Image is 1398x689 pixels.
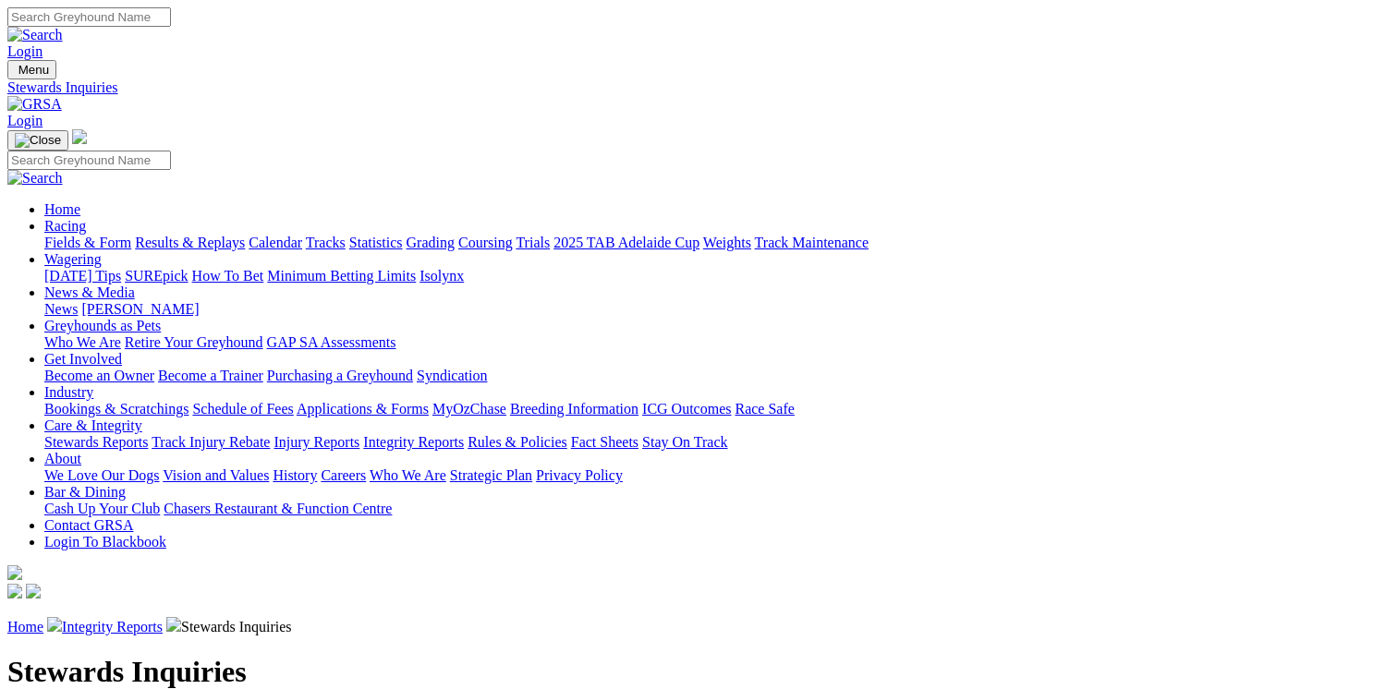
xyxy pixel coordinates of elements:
[158,368,263,383] a: Become a Trainer
[26,584,41,598] img: twitter.svg
[571,434,638,450] a: Fact Sheets
[7,7,171,27] input: Search
[44,501,160,516] a: Cash Up Your Club
[163,467,269,483] a: Vision and Values
[192,401,293,417] a: Schedule of Fees
[267,334,396,350] a: GAP SA Assessments
[44,235,1391,251] div: Racing
[536,467,623,483] a: Privacy Policy
[349,235,403,250] a: Statistics
[44,368,1391,384] div: Get Involved
[44,268,1391,284] div: Wagering
[516,235,550,250] a: Trials
[44,401,188,417] a: Bookings & Scratchings
[44,251,102,267] a: Wagering
[44,484,126,500] a: Bar & Dining
[125,334,263,350] a: Retire Your Greyhound
[7,565,22,580] img: logo-grsa-white.png
[44,334,121,350] a: Who We Are
[7,170,63,187] img: Search
[642,401,731,417] a: ICG Outcomes
[370,467,446,483] a: Who We Are
[306,235,346,250] a: Tracks
[44,434,148,450] a: Stewards Reports
[164,501,392,516] a: Chasers Restaurant & Function Centre
[703,235,751,250] a: Weights
[44,417,142,433] a: Care & Integrity
[7,96,62,113] img: GRSA
[450,467,532,483] a: Strategic Plan
[44,467,1391,484] div: About
[44,384,93,400] a: Industry
[44,368,154,383] a: Become an Owner
[7,130,68,151] button: Toggle navigation
[44,451,81,466] a: About
[755,235,869,250] a: Track Maintenance
[7,584,22,598] img: facebook.svg
[7,43,43,59] a: Login
[407,235,455,250] a: Grading
[44,334,1391,351] div: Greyhounds as Pets
[44,268,121,284] a: [DATE] Tips
[44,501,1391,517] div: Bar & Dining
[44,301,78,317] a: News
[44,301,1391,318] div: News & Media
[7,617,1391,635] p: Stewards Inquiries
[7,151,171,170] input: Search
[47,617,62,632] img: chevron-right.svg
[7,79,1391,96] a: Stewards Inquiries
[458,235,513,250] a: Coursing
[44,467,159,483] a: We Love Our Dogs
[15,133,61,148] img: Close
[44,534,166,550] a: Login To Blackbook
[735,401,794,417] a: Race Safe
[297,401,429,417] a: Applications & Forms
[44,517,133,533] a: Contact GRSA
[44,218,86,234] a: Racing
[553,235,699,250] a: 2025 TAB Adelaide Cup
[642,434,727,450] a: Stay On Track
[417,368,487,383] a: Syndication
[44,235,131,250] a: Fields & Form
[321,467,366,483] a: Careers
[468,434,567,450] a: Rules & Policies
[273,467,317,483] a: History
[44,401,1391,417] div: Industry
[44,351,122,367] a: Get Involved
[363,434,464,450] a: Integrity Reports
[432,401,506,417] a: MyOzChase
[166,617,181,632] img: chevron-right.svg
[192,268,264,284] a: How To Bet
[267,368,413,383] a: Purchasing a Greyhound
[274,434,359,450] a: Injury Reports
[44,434,1391,451] div: Care & Integrity
[7,655,1391,689] h1: Stewards Inquiries
[18,63,49,77] span: Menu
[249,235,302,250] a: Calendar
[135,235,245,250] a: Results & Replays
[7,619,43,635] a: Home
[267,268,416,284] a: Minimum Betting Limits
[81,301,199,317] a: [PERSON_NAME]
[44,318,161,333] a: Greyhounds as Pets
[44,201,80,217] a: Home
[510,401,638,417] a: Breeding Information
[7,27,63,43] img: Search
[152,434,270,450] a: Track Injury Rebate
[44,284,135,300] a: News & Media
[419,268,464,284] a: Isolynx
[72,129,87,144] img: logo-grsa-white.png
[7,113,43,128] a: Login
[7,60,56,79] button: Toggle navigation
[62,619,163,635] a: Integrity Reports
[125,268,188,284] a: SUREpick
